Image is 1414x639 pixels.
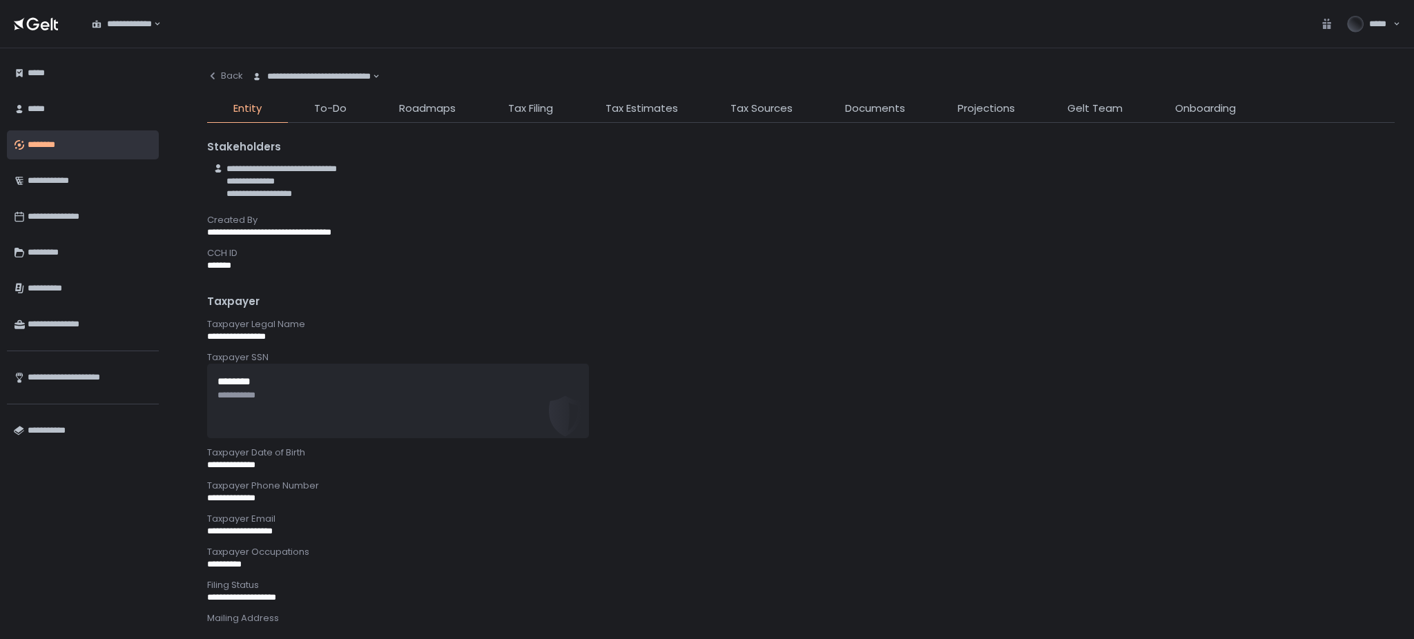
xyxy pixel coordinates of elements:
[207,247,1395,259] div: CCH ID
[152,17,153,31] input: Search for option
[207,214,1395,226] div: Created By
[233,101,262,117] span: Entity
[730,101,793,117] span: Tax Sources
[207,513,1395,525] div: Taxpayer Email
[314,101,347,117] span: To-Do
[207,294,1395,310] div: Taxpayer
[207,612,1395,625] div: Mailing Address
[207,480,1395,492] div: Taxpayer Phone Number
[606,101,678,117] span: Tax Estimates
[399,101,456,117] span: Roadmaps
[207,70,243,82] div: Back
[958,101,1015,117] span: Projections
[207,62,243,90] button: Back
[83,10,161,39] div: Search for option
[207,446,1395,459] div: Taxpayer Date of Birth
[207,139,1395,155] div: Stakeholders
[207,546,1395,558] div: Taxpayer Occupations
[207,318,1395,331] div: Taxpayer Legal Name
[845,101,905,117] span: Documents
[1067,101,1123,117] span: Gelt Team
[508,101,553,117] span: Tax Filing
[243,62,380,91] div: Search for option
[207,351,1395,364] div: Taxpayer SSN
[1175,101,1236,117] span: Onboarding
[207,579,1395,591] div: Filing Status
